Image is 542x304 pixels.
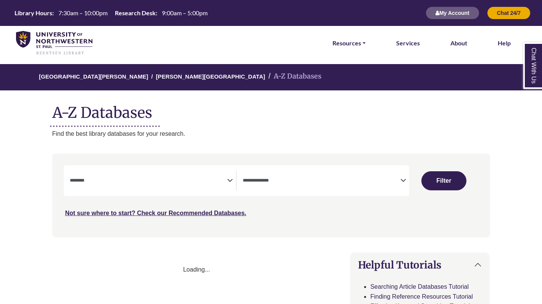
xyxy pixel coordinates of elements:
[11,9,54,17] th: Library Hours:
[156,72,265,80] a: [PERSON_NAME][GEOGRAPHIC_DATA]
[112,9,158,17] th: Research Desk:
[52,129,490,139] p: Find the best library databases for your research.
[11,9,211,18] a: Hours Today
[52,98,490,121] h1: A-Z Databases
[265,71,321,82] li: A-Z Databases
[421,171,466,190] button: Submit for Search Results
[370,283,469,290] a: Searching Article Databases Tutorial
[370,293,473,300] a: Finding Reference Resources Tutorial
[52,265,341,275] div: Loading...
[65,210,247,216] a: Not sure where to start? Check our Recommended Databases.
[11,9,211,16] table: Hours Today
[16,31,92,55] img: library_home
[332,38,366,48] a: Resources
[396,38,420,48] a: Services
[70,178,227,184] textarea: Filter
[39,72,148,80] a: [GEOGRAPHIC_DATA][PERSON_NAME]
[52,154,490,237] nav: Search filters
[487,6,531,19] button: Chat 24/7
[52,64,490,90] nav: breadcrumb
[450,38,467,48] a: About
[487,10,531,16] a: Chat 24/7
[498,38,511,48] a: Help
[58,9,108,16] span: 7:30am – 10:00pm
[426,6,479,19] button: My Account
[426,10,479,16] a: My Account
[162,9,208,16] span: 9:00am – 5:00pm
[350,253,489,277] button: Helpful Tutorials
[243,178,400,184] textarea: Filter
